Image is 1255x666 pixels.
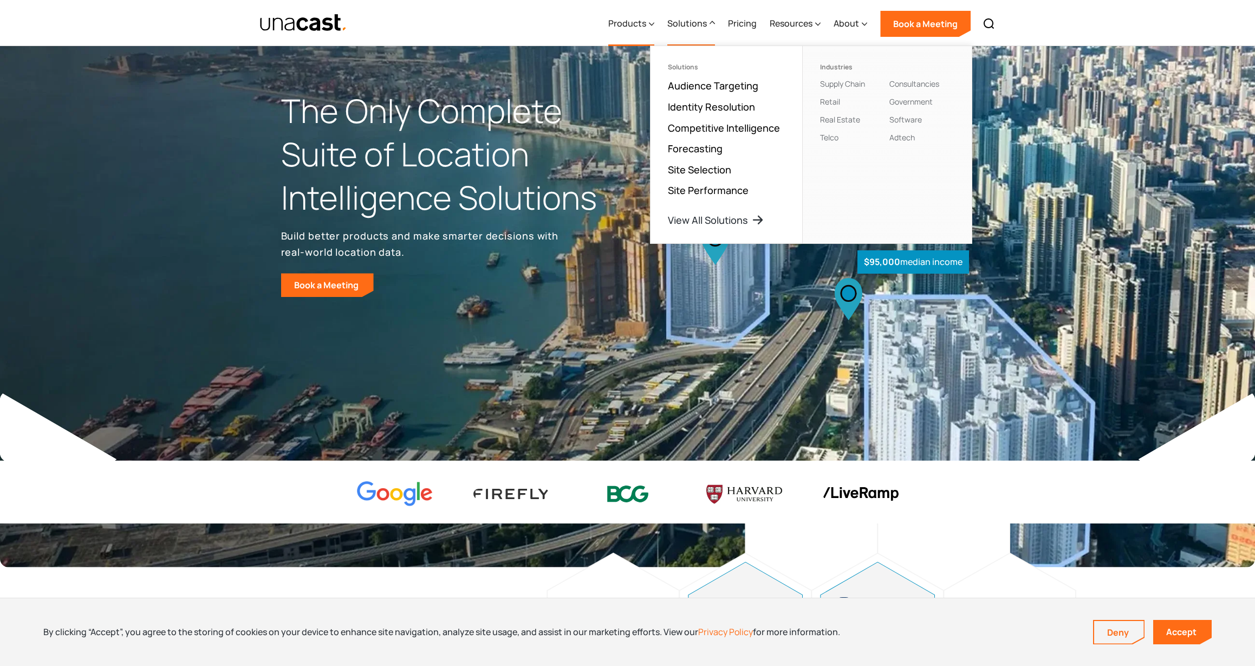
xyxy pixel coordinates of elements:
div: About [834,2,867,46]
div: Solutions [667,2,715,46]
img: Unacast text logo [259,14,348,33]
a: Adtech [889,132,915,143]
img: Google logo Color [357,481,433,507]
div: Products [608,2,654,46]
h1: The Only Complete Suite of Location Intelligence Solutions [281,89,628,219]
p: Build better products and make smarter decisions with real-world location data. [281,228,563,260]
a: View All Solutions [668,214,764,227]
img: BCG logo [590,479,666,509]
div: Resources [770,17,812,30]
a: Book a Meeting [281,273,374,297]
img: developing products icon [834,597,854,615]
a: Software [889,114,922,125]
div: Products [608,17,646,30]
a: Supply Chain [820,79,865,89]
div: Solutions [667,17,707,30]
a: Site Performance [668,184,749,197]
div: Solutions [668,63,785,71]
a: home [259,14,348,33]
div: About [834,17,859,30]
img: advertising and marketing icon [701,597,722,615]
a: Book a Meeting [880,11,971,37]
a: Audience Targeting [668,79,758,92]
a: Forecasting [668,142,723,155]
a: Real Estate [820,114,860,125]
a: Accept [1153,620,1212,644]
a: Consultancies [889,79,939,89]
img: liveramp logo [823,487,899,501]
div: median income [857,250,969,274]
a: Site Selection [668,163,731,176]
img: Harvard U logo [706,481,782,507]
img: Firefly Advertising logo [473,489,549,499]
div: By clicking “Accept”, you agree to the storing of cookies on your device to enhance site navigati... [43,626,840,638]
a: Competitive Intelligence [668,121,780,134]
a: Telco [820,132,838,143]
a: Pricing [728,2,757,46]
a: Deny [1094,621,1144,644]
div: Industries [820,63,885,71]
a: Government [889,96,933,107]
img: Search icon [983,17,996,30]
a: Identity Resolution [668,100,755,113]
nav: Solutions [650,46,972,244]
a: Privacy Policy [698,626,753,638]
div: Resources [770,2,821,46]
a: Retail [820,96,840,107]
strong: $95,000 [864,256,900,268]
